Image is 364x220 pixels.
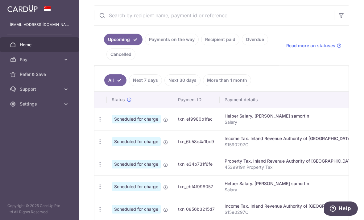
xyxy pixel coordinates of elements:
div: Income Tax. Inland Revenue Authority of [GEOGRAPHIC_DATA] [225,203,355,209]
td: txn_cbf4f998057 [173,175,220,198]
span: Scheduled for charge [112,160,161,168]
p: [EMAIL_ADDRESS][DOMAIN_NAME] [10,22,69,28]
iframe: Opens a widget where you can find more information [324,201,358,217]
a: Recipient paid [201,34,239,45]
span: Settings [20,101,60,107]
div: Property Tax. Inland Revenue Authority of [GEOGRAPHIC_DATA] [225,158,355,164]
td: txn_ef9980b1fac [173,108,220,130]
input: Search by recipient name, payment id or reference [94,6,334,25]
a: Upcoming [104,34,143,45]
p: S1590297C [225,142,355,148]
span: Status [112,97,125,103]
td: txn_e34b731f6fe [173,153,220,175]
a: Next 7 days [129,74,162,86]
p: S1590297C [225,209,355,215]
a: Overdue [242,34,268,45]
p: 4539919n Property Tax [225,164,355,170]
span: Home [20,42,60,48]
a: More than 1 month [203,74,251,86]
span: Scheduled for charge [112,137,161,146]
a: All [104,74,126,86]
p: Salary [225,187,355,193]
p: Salary [225,119,355,125]
a: Payments on the way [145,34,199,45]
a: Read more on statuses [286,43,341,49]
span: Scheduled for charge [112,115,161,123]
span: Read more on statuses [286,43,335,49]
span: Scheduled for charge [112,205,161,214]
span: Scheduled for charge [112,182,161,191]
div: Income Tax. Inland Revenue Authority of [GEOGRAPHIC_DATA] [225,135,355,142]
span: Pay [20,56,60,63]
img: CardUp [7,5,38,12]
th: Payment ID [173,92,220,108]
div: Helper Salary. [PERSON_NAME] samortin [225,181,355,187]
td: txn_6b58e4a1bc9 [173,130,220,153]
a: Next 30 days [164,74,201,86]
a: Cancelled [106,48,135,60]
div: Helper Salary. [PERSON_NAME] samortin [225,113,355,119]
span: Support [20,86,60,92]
span: Refer & Save [20,71,60,77]
th: Payment details [220,92,360,108]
